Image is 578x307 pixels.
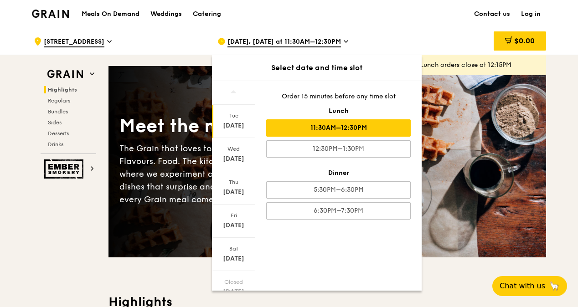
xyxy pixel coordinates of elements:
[193,0,221,28] div: Catering
[48,108,68,115] span: Bundles
[48,141,63,148] span: Drinks
[213,121,254,130] div: [DATE]
[266,92,411,101] div: Order 15 minutes before any time slot
[213,245,254,252] div: Sat
[150,0,182,28] div: Weddings
[213,145,254,153] div: Wed
[82,10,139,19] h1: Meals On Demand
[500,281,545,292] span: Chat with us
[48,119,62,126] span: Sides
[119,142,327,206] div: The Grain that loves to play. With ingredients. Flavours. Food. The kitchen is our happy place, w...
[420,61,539,70] div: Lunch orders close at 12:15PM
[266,169,411,178] div: Dinner
[48,130,69,137] span: Desserts
[213,212,254,219] div: Fri
[32,10,69,18] img: Grain
[213,287,254,297] div: [DATE]
[213,188,254,197] div: [DATE]
[212,62,422,73] div: Select date and time slot
[119,114,327,138] div: Meet the new Grain
[516,0,546,28] a: Log in
[266,202,411,220] div: 6:30PM–7:30PM
[44,159,86,179] img: Ember Smokery web logo
[213,254,254,263] div: [DATE]
[514,36,535,45] span: $0.00
[266,107,411,116] div: Lunch
[213,154,254,164] div: [DATE]
[266,181,411,199] div: 5:30PM–6:30PM
[44,66,86,82] img: Grain web logo
[213,278,254,286] div: Closed
[549,281,560,292] span: 🦙
[48,97,70,104] span: Regulars
[492,276,567,296] button: Chat with us🦙
[469,0,516,28] a: Contact us
[187,0,227,28] a: Catering
[213,112,254,119] div: Tue
[213,221,254,230] div: [DATE]
[266,140,411,158] div: 12:30PM–1:30PM
[266,119,411,137] div: 11:30AM–12:30PM
[213,179,254,186] div: Thu
[44,37,104,47] span: [STREET_ADDRESS]
[145,0,187,28] a: Weddings
[48,87,77,93] span: Highlights
[227,37,341,47] span: [DATE], [DATE] at 11:30AM–12:30PM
